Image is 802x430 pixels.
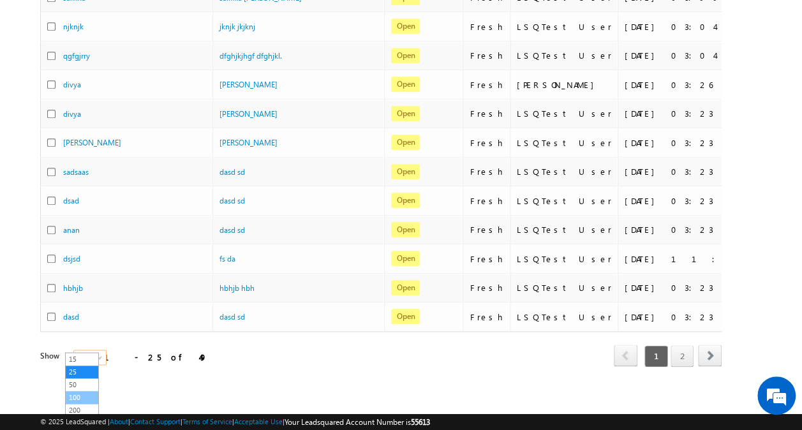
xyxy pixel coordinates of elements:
a: 2 [671,345,694,367]
a: dfghjkjhgf dfghjkl. [219,51,282,61]
a: divya [63,109,81,119]
div: Fresh [470,311,504,323]
a: dasd sd [219,196,245,205]
span: Open [391,222,420,237]
a: 100 [66,392,98,403]
a: [PERSON_NAME] [219,109,278,119]
span: Open [391,251,420,266]
span: Open [391,19,420,34]
div: 1 - 25 of 49 [104,350,207,364]
div: [DATE] 03:23 PM [625,282,752,293]
a: 25 [73,350,107,365]
span: Open [391,280,420,295]
a: hbhjb hbh [219,283,255,293]
a: hbhjb [63,283,83,293]
a: sadsaas [63,167,89,177]
a: dsad [63,196,79,205]
div: LSQTest User [517,108,612,119]
span: Open [391,309,420,324]
img: d_60004797649_company_0_60004797649 [22,67,54,84]
a: njknjk [63,22,84,31]
div: [DATE] 03:23 PM [625,108,752,119]
span: Open [391,193,420,208]
div: LSQTest User [517,224,612,235]
div: [DATE] 03:23 PM [625,195,752,207]
a: [PERSON_NAME] [219,138,278,147]
div: Fresh [470,253,504,265]
span: next [698,345,722,366]
div: [DATE] 03:23 PM [625,137,752,149]
a: [PERSON_NAME] [219,80,278,89]
div: LSQTest User [517,311,612,323]
div: LSQTest User [517,137,612,149]
div: Fresh [470,50,504,61]
a: qgfgjrry [63,51,90,61]
div: [DATE] 03:26 PM [625,79,752,91]
textarea: Type your message and click 'Submit' [17,118,233,325]
a: [PERSON_NAME] [63,138,121,147]
div: LSQTest User [517,195,612,207]
a: dasd [63,312,79,322]
span: 1 [644,345,668,367]
div: Fresh [470,224,504,235]
div: Show [40,350,63,362]
a: 25 [66,366,98,378]
div: Fresh [470,79,504,91]
a: prev [614,346,637,366]
div: Minimize live chat window [209,6,240,37]
div: Fresh [470,137,504,149]
span: Open [391,106,420,121]
div: [DATE] 03:04 PM [625,50,752,61]
a: anan [63,225,80,235]
div: LSQTest User [517,50,612,61]
a: 200 [66,404,98,416]
div: Fresh [470,195,504,207]
a: dsjsd [63,254,80,263]
a: About [110,417,128,426]
div: [DATE] 03:23 PM [625,311,752,323]
span: © 2025 LeadSquared | | | | | [40,416,430,428]
a: divya [63,80,81,89]
span: Open [391,48,420,63]
a: dasd sd [219,312,245,322]
div: LSQTest User [517,21,612,33]
a: fs da [219,254,235,263]
span: Open [391,135,420,150]
a: Acceptable Use [234,417,283,426]
div: Fresh [470,21,504,33]
div: LSQTest User [517,166,612,177]
div: Fresh [470,108,504,119]
div: [DATE] 03:23 PM [625,224,752,235]
div: [DATE] 11:29 AM [625,253,752,265]
a: 50 [66,379,98,390]
span: Your Leadsquared Account Number is [285,417,430,427]
span: 55613 [411,417,430,427]
div: LSQTest User [517,282,612,293]
div: Fresh [470,166,504,177]
a: Contact Support [130,417,181,426]
a: dasd sd [219,167,245,177]
span: Open [391,77,420,92]
a: next [698,346,722,366]
div: [DATE] 03:23 PM [625,166,752,177]
a: Terms of Service [182,417,232,426]
a: dasd sd [219,225,245,235]
div: Fresh [470,282,504,293]
a: jknjk jkjknj [219,22,255,31]
span: prev [614,345,637,366]
div: LSQTest User [517,253,612,265]
ul: 25 [65,352,99,417]
span: Open [391,164,420,179]
div: [DATE] 03:04 PM [625,21,752,33]
div: Leave a message [66,67,214,84]
a: 15 [66,353,98,365]
em: Submit [187,336,232,353]
div: [PERSON_NAME] [517,79,612,91]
